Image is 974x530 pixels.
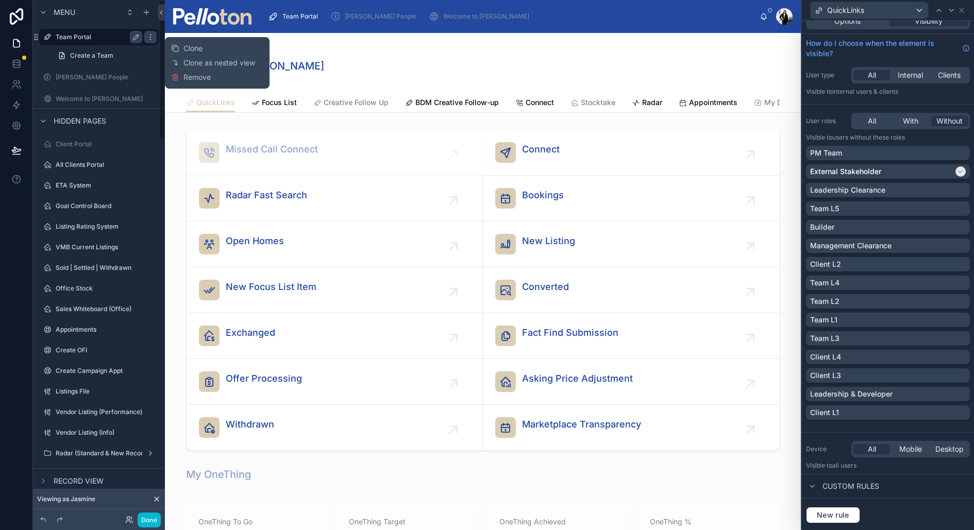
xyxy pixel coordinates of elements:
[689,97,737,108] span: Appointments
[327,7,424,26] a: [PERSON_NAME] People
[868,444,876,454] span: All
[54,476,104,486] span: Record view
[39,260,159,276] a: Sold | Settled | Withdrawn
[56,161,157,169] label: All Clients Portal
[810,241,892,251] p: Management Clearance
[806,38,970,59] a: How do I choose when the element is visible?
[915,16,943,26] span: Visibility
[56,202,157,210] label: Goal Control Board
[56,140,157,148] label: Client Portal
[679,93,737,114] a: Appointments
[52,47,159,64] a: Create a Team
[806,88,970,96] p: Visible to
[56,73,157,81] label: [PERSON_NAME] People
[936,116,963,126] span: Without
[832,133,905,141] span: Users without these roles
[39,177,159,194] a: ETA System
[39,218,159,235] a: Listing Rating System
[806,133,970,142] p: Visible to
[196,97,235,108] span: QuickLinks
[56,326,157,334] label: Appointments
[526,97,554,108] span: Connect
[810,166,881,177] p: External Stakeholder
[313,93,389,114] a: Creative Follow Up
[810,370,841,381] p: Client L3
[324,97,389,108] span: Creative Follow Up
[56,264,157,272] label: Sold | Settled | Withdrawn
[443,12,529,21] span: Welcome to [PERSON_NAME]
[240,59,324,73] h1: [PERSON_NAME]
[171,72,211,82] button: Remove
[39,239,159,255] a: VMB Current Listings
[251,93,297,114] a: Focus List
[806,71,847,79] label: User type
[810,2,929,19] button: QuickLinks
[898,70,923,80] span: Internal
[56,346,157,354] label: Create OFI
[56,305,157,313] label: Sales Whiteboard (Office)
[186,93,235,113] a: QuickLinks
[832,461,857,469] span: all users
[39,136,159,152] a: Client Portal
[345,12,416,21] span: [PERSON_NAME] People
[806,445,847,453] label: Device
[56,284,157,293] label: Office Stock
[426,7,536,26] a: Welcome to [PERSON_NAME]
[39,363,159,379] a: Create Campaign Appt
[810,148,842,158] p: PM Team
[56,387,157,396] label: Listings File
[834,16,861,26] span: Options
[810,203,839,214] p: Team L5
[806,117,847,125] label: User roles
[56,181,157,190] label: ETA System
[39,383,159,400] a: Listings File
[39,342,159,358] a: Create OFI
[754,93,815,114] a: My Dashboard
[806,507,860,523] button: New rule
[570,93,615,114] a: Stocktake
[39,69,159,86] a: [PERSON_NAME] People
[39,301,159,317] a: Sales Whiteboard (Office)
[56,408,157,416] label: Vendor Listing (Performance)
[183,58,255,68] span: Clone as nested view
[827,5,864,15] span: QuickLinks
[39,404,159,420] a: Vendor Listing (Performance)
[56,95,157,103] label: Welcome to [PERSON_NAME]
[70,52,113,60] span: Create a Team
[868,116,876,126] span: All
[56,33,138,41] label: Team Portal
[810,296,839,306] p: Team L2
[39,280,159,297] a: Office Stock
[764,97,815,108] span: My Dashboard
[899,444,922,454] span: Mobile
[868,70,876,80] span: All
[813,510,853,520] span: New rule
[173,8,251,25] img: App logo
[415,97,499,108] span: BDM Creative Follow-up
[265,7,325,26] a: Team Portal
[39,466,159,482] a: Radar (PM Record New)
[832,88,898,95] span: Internal users & clients
[810,259,841,269] p: Client L2
[810,333,839,344] p: Team L3
[39,29,159,45] a: Team Portal
[935,444,964,454] span: Desktop
[56,429,157,437] label: Vendor Listing (Info)
[903,116,918,126] span: With
[642,97,662,108] span: Radar
[56,367,157,375] label: Create Campaign Appt
[260,5,760,28] div: scrollable content
[56,243,157,251] label: VMB Current Listings
[810,352,841,362] p: Client L4
[54,7,75,18] span: Menu
[56,449,149,457] label: Radar (Standard & New Record)
[39,445,159,461] a: Radar (Standard & New Record)
[810,278,839,288] p: Team L4
[822,481,879,491] span: Custom rules
[405,93,499,114] a: BDM Creative Follow-up
[810,407,839,418] p: Client L1
[39,198,159,214] a: Goal Control Board
[632,93,662,114] a: Radar
[810,222,834,232] p: Builder
[39,321,159,338] a: Appointments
